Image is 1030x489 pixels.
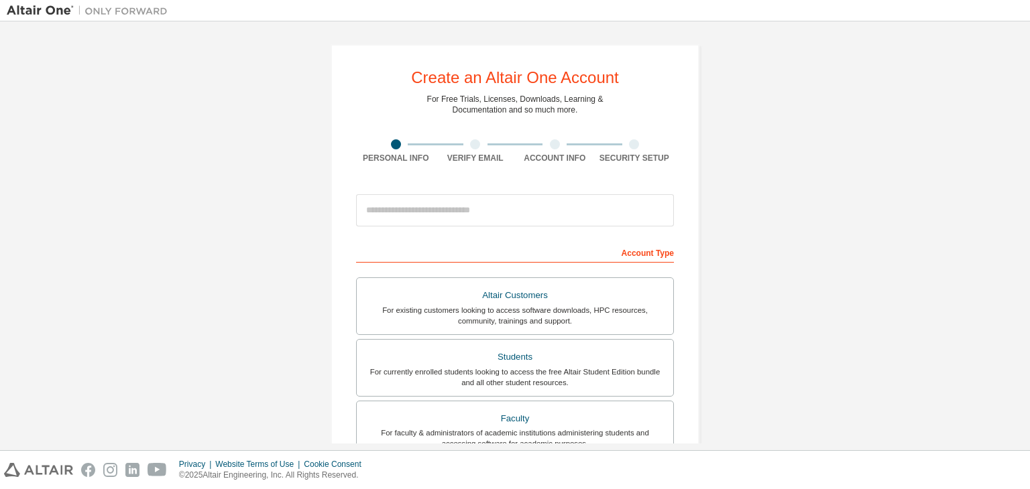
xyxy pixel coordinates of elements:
[595,153,675,163] div: Security Setup
[411,70,619,86] div: Create an Altair One Account
[365,305,665,326] div: For existing customers looking to access software downloads, HPC resources, community, trainings ...
[436,153,516,163] div: Verify Email
[4,463,73,477] img: altair_logo.svg
[356,241,674,263] div: Account Type
[365,366,665,388] div: For currently enrolled students looking to access the free Altair Student Edition bundle and all ...
[365,348,665,366] div: Students
[179,470,369,481] p: © 2025 Altair Engineering, Inc. All Rights Reserved.
[148,463,167,477] img: youtube.svg
[179,459,215,470] div: Privacy
[304,459,369,470] div: Cookie Consent
[81,463,95,477] img: facebook.svg
[356,153,436,163] div: Personal Info
[515,153,595,163] div: Account Info
[215,459,304,470] div: Website Terms of Use
[365,427,665,449] div: For faculty & administrators of academic institutions administering students and accessing softwa...
[103,463,117,477] img: instagram.svg
[7,4,174,17] img: Altair One
[125,463,139,477] img: linkedin.svg
[427,94,604,115] div: For Free Trials, Licenses, Downloads, Learning & Documentation and so much more.
[365,409,665,428] div: Faculty
[365,286,665,305] div: Altair Customers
